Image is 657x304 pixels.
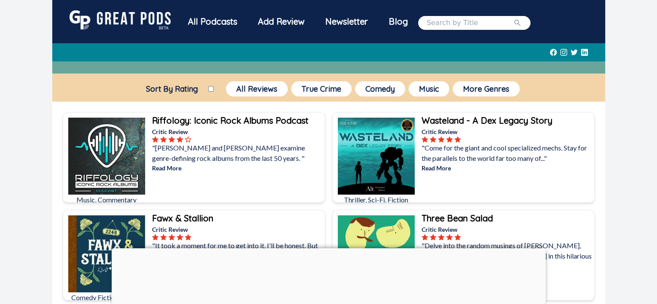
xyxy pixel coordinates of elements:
a: Music [407,80,451,98]
iframe: Advertisement [111,248,546,302]
a: All Reviews [224,80,289,98]
p: "It took a moment for me to get into it, I'll be honest. But once I was in, I was in! [GEOGRAPHIC... [152,240,323,261]
a: True Crime [289,80,353,98]
p: Critic Review [422,127,593,136]
b: Wasteland - A Dex Legacy Story [422,115,552,126]
b: Riffology: Iconic Rock Albums Podcast [152,115,308,126]
p: Comedy Fiction, Fiction [68,292,145,303]
button: Comedy [355,81,405,96]
button: Music [409,81,449,96]
a: Newsletter [315,10,378,35]
a: All Podcasts [178,10,248,35]
p: Read More [422,163,593,173]
button: More Genres [453,81,520,96]
a: Fawx & StallionComedy Fiction, FictionFawx & StallionCritic Review"It took a moment for me to get... [63,210,325,301]
button: All Reviews [226,81,288,96]
button: True Crime [291,81,352,96]
b: Fawx & Stallion [152,213,213,224]
p: "[PERSON_NAME] and [PERSON_NAME] examine genre-defining rock albums from the last 50 years. " [152,143,323,163]
p: "Delve into the random musings of [PERSON_NAME], [PERSON_NAME], and [PERSON_NAME] in this hilario... [422,240,593,272]
img: Fawx & Stallion [68,215,145,292]
img: Riffology: Iconic Rock Albums Podcast [68,118,145,195]
p: "Come for the giant and cool specialized mechs. Stay for the parallels to the world far too many ... [422,143,593,163]
input: Search by Title [427,18,513,28]
a: Riffology: Iconic Rock Albums PodcastMusic, CommentaryRiffology: Iconic Rock Albums PodcastCritic... [63,112,325,203]
img: Three Bean Salad [338,215,415,292]
div: Newsletter [315,10,378,33]
a: Comedy [353,80,407,98]
img: GreatPods [70,10,171,29]
p: Critic Review [152,225,323,234]
b: Three Bean Salad [422,213,493,224]
label: Sort By Rating [136,84,208,94]
p: Music, Commentary [68,195,145,205]
a: Blog [378,10,418,33]
div: All Podcasts [178,10,248,33]
img: Wasteland - A Dex Legacy Story [338,118,415,195]
p: Critic Review [152,127,323,136]
p: Critic Review [422,225,593,234]
p: Thriller, Sci-Fi, Fiction [338,195,415,205]
a: Three Bean SaladComedyThree Bean SaladCritic Review"Delve into the random musings of [PERSON_NAME... [332,210,595,301]
a: Wasteland - A Dex Legacy StoryThriller, Sci-Fi, FictionWasteland - A Dex Legacy StoryCritic Revie... [332,112,595,203]
a: Add Review [248,10,315,33]
p: Read More [152,163,323,173]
